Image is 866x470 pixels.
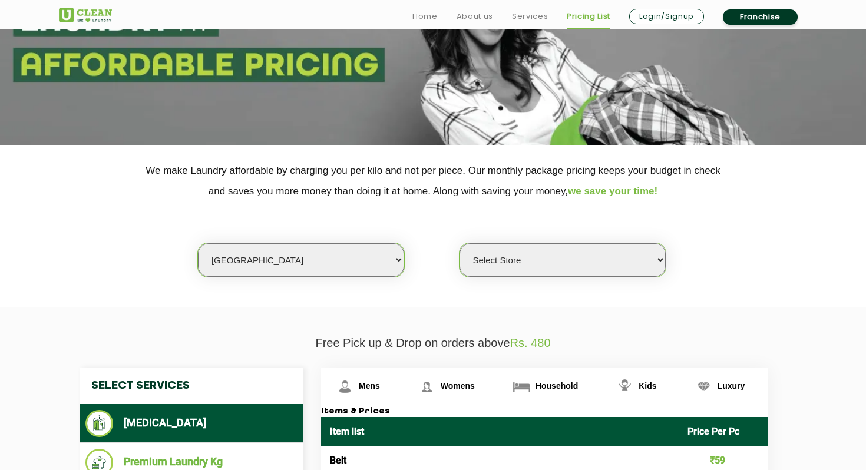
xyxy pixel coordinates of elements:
[457,9,493,24] a: About us
[59,160,807,201] p: We make Laundry affordable by charging you per kilo and not per piece. Our monthly package pricin...
[321,417,679,446] th: Item list
[568,186,657,197] span: we save your time!
[85,410,113,437] img: Dry Cleaning
[417,376,437,397] img: Womens
[679,417,768,446] th: Price Per Pc
[510,336,551,349] span: Rs. 480
[718,381,745,390] span: Luxury
[59,8,112,22] img: UClean Laundry and Dry Cleaning
[536,381,578,390] span: Household
[80,368,303,404] h4: Select Services
[693,376,714,397] img: Luxury
[441,381,475,390] span: Womens
[512,9,548,24] a: Services
[59,336,807,350] p: Free Pick up & Drop on orders above
[335,376,355,397] img: Mens
[359,381,380,390] span: Mens
[321,406,768,417] h3: Items & Prices
[629,9,704,24] a: Login/Signup
[511,376,532,397] img: Household
[412,9,438,24] a: Home
[614,376,635,397] img: Kids
[567,9,610,24] a: Pricing List
[85,410,298,437] li: [MEDICAL_DATA]
[639,381,656,390] span: Kids
[723,9,798,25] a: Franchise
